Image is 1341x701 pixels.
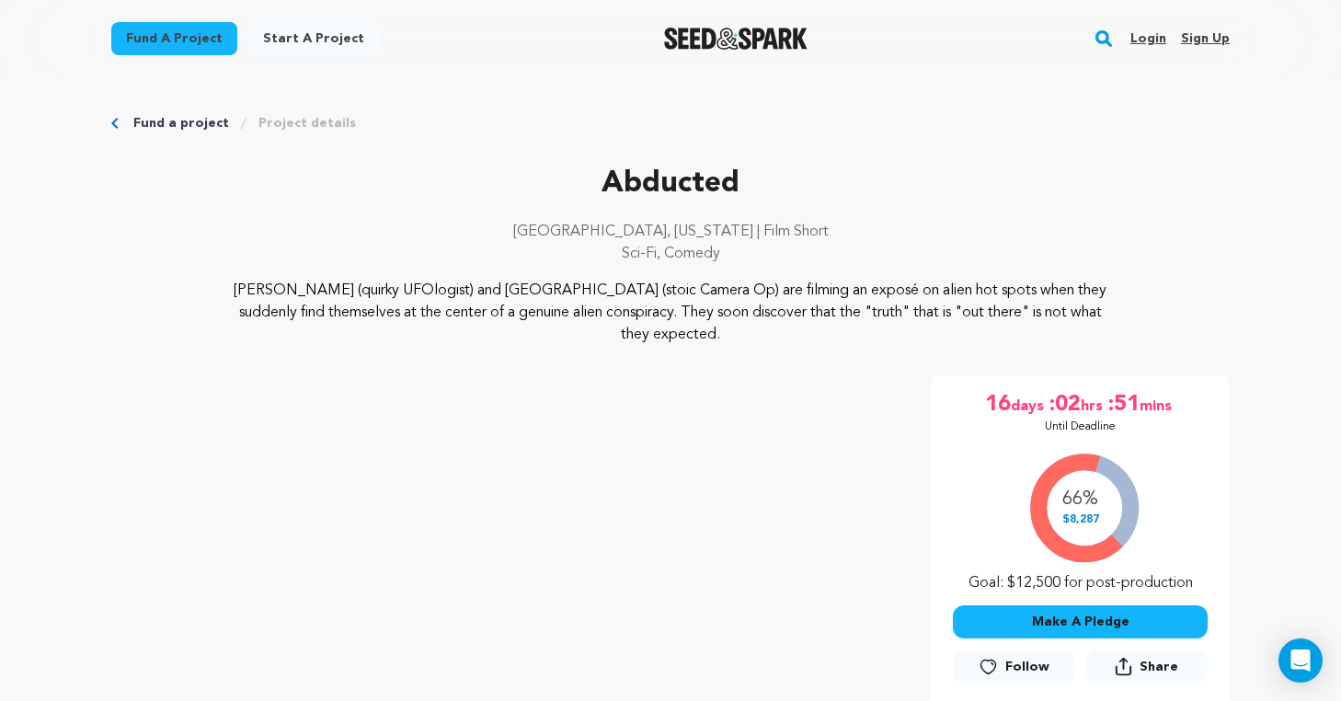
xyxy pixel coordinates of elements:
a: Seed&Spark Homepage [664,28,808,50]
span: :51 [1106,390,1140,419]
a: Follow [953,650,1074,684]
a: Start a project [248,22,379,55]
span: Follow [1005,658,1049,676]
p: Sci-Fi, Comedy [111,243,1230,265]
span: 16 [985,390,1011,419]
span: mins [1140,390,1175,419]
a: Fund a project [111,22,237,55]
span: Share [1086,649,1208,691]
p: [GEOGRAPHIC_DATA], [US_STATE] | Film Short [111,221,1230,243]
a: Project details [258,114,356,132]
button: Make A Pledge [953,605,1208,638]
p: Abducted [111,162,1230,206]
button: Share [1086,649,1208,684]
div: Open Intercom Messenger [1278,638,1323,683]
span: hrs [1081,390,1106,419]
div: Breadcrumb [111,114,1230,132]
img: Seed&Spark Logo Dark Mode [664,28,808,50]
a: Sign up [1181,24,1230,53]
a: Login [1130,24,1166,53]
span: :02 [1048,390,1081,419]
p: Until Deadline [1045,419,1116,434]
p: [PERSON_NAME] (quirky UFOlogist) and [GEOGRAPHIC_DATA] (stoic Camera Op) are filming an exposé on... [223,280,1118,346]
span: days [1011,390,1048,419]
span: Share [1140,658,1178,676]
a: Fund a project [133,114,229,132]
